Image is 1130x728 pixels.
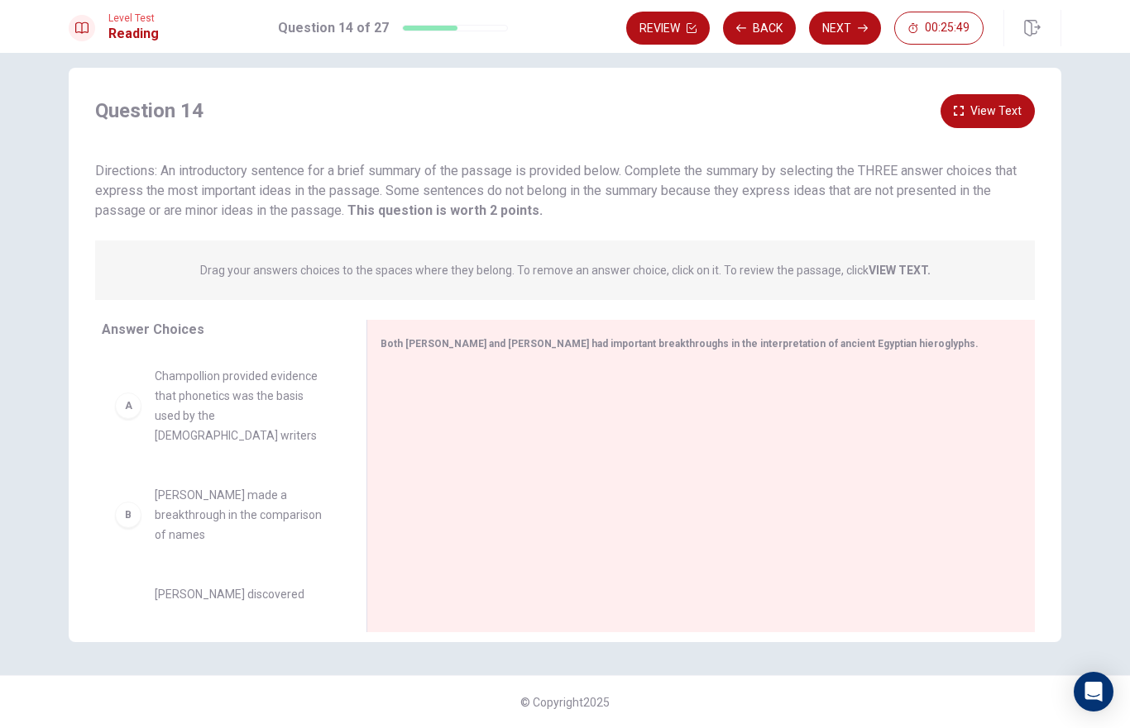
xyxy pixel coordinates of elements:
[344,202,543,218] strong: This question is worth 2 points.
[108,12,159,24] span: Level Test
[925,21,970,35] span: 00:25:49
[894,12,984,45] button: 00:25:49
[155,584,327,664] span: [PERSON_NAME] discovered hieroglyphs represented phonetic sounds and more than one consonant
[102,321,204,337] span: Answer Choices
[155,485,327,545] span: [PERSON_NAME] made a breakthrough in the comparison of names
[115,502,141,528] div: B
[108,24,159,44] h1: Reading
[278,18,389,38] h1: Question 14 of 27
[626,12,710,45] button: Review
[155,366,327,445] span: Champollion provided evidence that phonetics was the basis used by the [DEMOGRAPHIC_DATA] writers
[723,12,796,45] button: Back
[809,12,881,45] button: Next
[115,393,141,419] div: A
[102,571,340,677] div: [PERSON_NAME] discovered hieroglyphs represented phonetic sounds and more than one consonant
[95,98,203,124] h4: Question 14
[941,94,1035,128] button: View Text
[102,353,340,459] div: AChampollion provided evidence that phonetics was the basis used by the [DEMOGRAPHIC_DATA] writers
[520,696,610,709] span: © Copyright 2025
[1074,672,1113,711] div: Open Intercom Messenger
[200,264,931,277] p: Drag your answers choices to the spaces where they belong. To remove an answer choice, click on i...
[869,264,931,277] strong: VIEW TEXT.
[381,338,979,350] span: Both [PERSON_NAME] and [PERSON_NAME] had important breakthroughs in the interpretation of ancient...
[102,472,340,558] div: B[PERSON_NAME] made a breakthrough in the comparison of names
[95,163,1017,218] span: Directions: An introductory sentence for a brief summary of the passage is provided below. Comple...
